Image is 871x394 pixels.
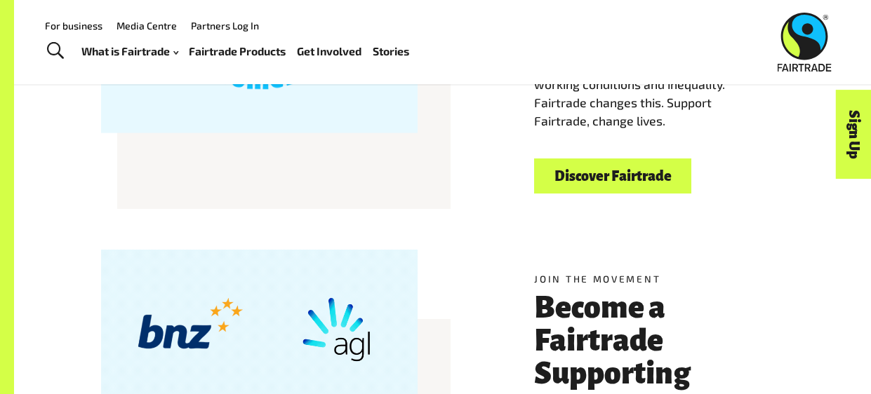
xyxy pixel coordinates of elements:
a: Stories [373,41,409,61]
a: What is Fairtrade [81,41,178,61]
a: For business [45,20,102,32]
a: Fairtrade Products [189,41,286,61]
img: Fairtrade Australia New Zealand logo [778,13,832,72]
a: Partners Log In [191,20,259,32]
a: Discover Fairtrade [534,158,691,194]
a: Toggle Search [38,34,72,69]
h5: Join the movement [534,272,784,286]
span: Behind products on the supermarket shelves and in stores are people: farmers, workers – families.... [534,2,760,128]
a: Media Centre [117,20,177,32]
a: Get Involved [297,41,361,61]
